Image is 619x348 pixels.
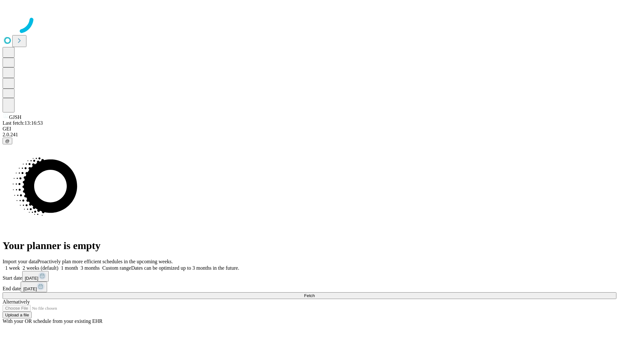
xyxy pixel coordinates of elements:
[3,259,37,264] span: Import your data
[21,282,47,292] button: [DATE]
[3,240,616,252] h1: Your planner is empty
[5,265,20,271] span: 1 week
[102,265,131,271] span: Custom range
[37,259,173,264] span: Proactively plan more efficient schedules in the upcoming weeks.
[3,132,616,138] div: 2.0.241
[131,265,239,271] span: Dates can be optimized up to 3 months in the future.
[5,139,10,143] span: @
[3,282,616,292] div: End date
[3,126,616,132] div: GEI
[3,120,43,126] span: Last fetch: 13:16:53
[3,138,12,144] button: @
[3,318,103,324] span: With your OR schedule from your existing EHR
[23,286,37,291] span: [DATE]
[61,265,78,271] span: 1 month
[9,114,21,120] span: GJSH
[304,293,315,298] span: Fetch
[3,271,616,282] div: Start date
[25,276,38,281] span: [DATE]
[22,271,49,282] button: [DATE]
[3,292,616,299] button: Fetch
[3,299,30,304] span: Alternatively
[81,265,100,271] span: 3 months
[3,312,32,318] button: Upload a file
[23,265,58,271] span: 2 weeks (default)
